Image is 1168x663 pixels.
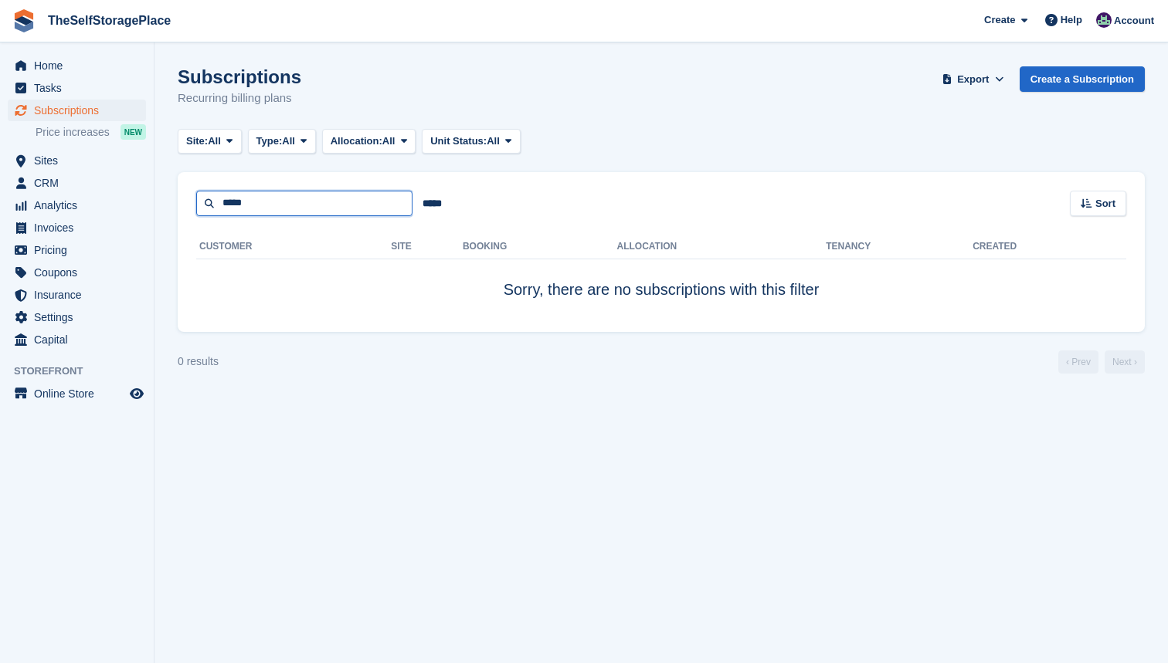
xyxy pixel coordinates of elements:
[34,329,127,350] span: Capital
[430,134,487,149] span: Unit Status:
[8,284,146,306] a: menu
[34,239,127,261] span: Pricing
[34,55,127,76] span: Home
[256,134,283,149] span: Type:
[12,9,36,32] img: stora-icon-8386f47178a22dfd0bd8f6a31ec36ba5ce8667c1dd55bd0f319d3a0aa187defe.svg
[34,195,127,216] span: Analytics
[984,12,1015,28] span: Create
[382,134,396,149] span: All
[1114,13,1154,29] span: Account
[1105,350,1145,374] a: Next
[248,129,316,154] button: Type: All
[8,306,146,328] a: menu
[42,8,177,33] a: TheSelfStoragePlace
[331,134,382,149] span: Allocation:
[8,239,146,261] a: menu
[8,100,146,121] a: menu
[186,134,208,149] span: Site:
[957,72,989,87] span: Export
[178,66,301,87] h1: Subscriptions
[34,306,127,328] span: Settings
[34,150,127,171] span: Sites
[1095,196,1115,211] span: Sort
[1020,66,1145,92] a: Create a Subscription
[8,195,146,216] a: menu
[208,134,221,149] span: All
[34,100,127,121] span: Subscriptions
[36,123,146,140] a: Price increases NEW
[34,217,127,238] span: Invoices
[391,235,463,259] th: Site
[463,235,617,259] th: Booking
[196,235,391,259] th: Customer
[8,77,146,99] a: menu
[8,383,146,404] a: menu
[973,235,1126,259] th: Created
[127,384,146,403] a: Preview store
[8,329,146,350] a: menu
[1096,12,1112,28] img: Sam
[8,262,146,283] a: menu
[178,353,219,370] div: 0 results
[282,134,295,149] span: All
[322,129,416,154] button: Allocation: All
[34,383,127,404] span: Online Store
[8,217,146,238] a: menu
[487,134,500,149] span: All
[178,90,301,107] p: Recurring billing plans
[939,66,1007,92] button: Export
[34,172,127,194] span: CRM
[121,124,146,140] div: NEW
[1058,350,1098,374] a: Previous
[14,364,154,379] span: Storefront
[34,262,127,283] span: Coupons
[422,129,520,154] button: Unit Status: All
[34,284,127,306] span: Insurance
[1055,350,1148,374] nav: Page
[504,281,820,298] span: Sorry, there are no subscriptions with this filter
[1061,12,1082,28] span: Help
[178,129,242,154] button: Site: All
[826,235,880,259] th: Tenancy
[8,172,146,194] a: menu
[34,77,127,99] span: Tasks
[617,235,827,259] th: Allocation
[8,150,146,171] a: menu
[8,55,146,76] a: menu
[36,125,110,140] span: Price increases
